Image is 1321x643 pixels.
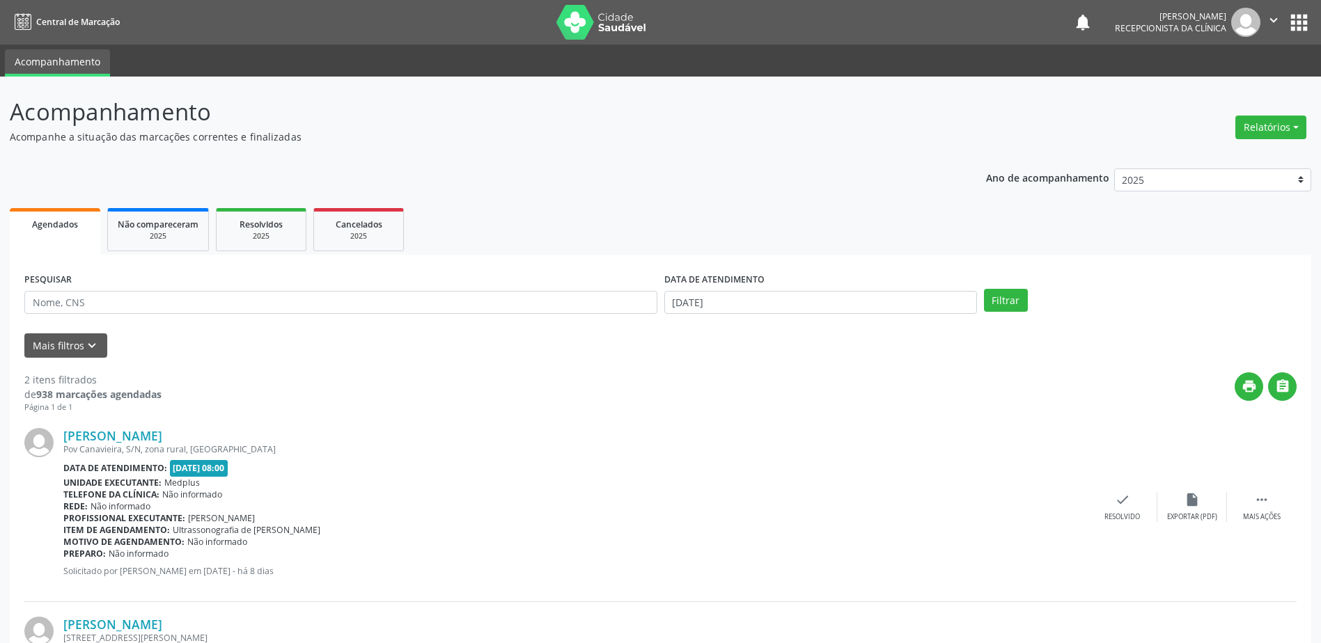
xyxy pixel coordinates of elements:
[63,489,159,500] b: Telefone da clínica:
[324,231,393,241] div: 2025
[173,524,320,536] span: Ultrassonografia de [PERSON_NAME]
[10,10,120,33] a: Central de Marcação
[24,402,162,413] div: Página 1 de 1
[240,219,283,230] span: Resolvidos
[336,219,382,230] span: Cancelados
[1235,372,1263,401] button: print
[118,231,198,241] div: 2025
[24,269,72,291] label: PESQUISAR
[1104,512,1140,522] div: Resolvido
[36,388,162,401] strong: 938 marcações agendadas
[1115,22,1226,34] span: Recepcionista da clínica
[36,16,120,28] span: Central de Marcação
[63,512,185,524] b: Profissional executante:
[24,333,107,358] button: Mais filtroskeyboard_arrow_down
[10,95,921,129] p: Acompanhamento
[1266,13,1281,28] i: 
[10,129,921,144] p: Acompanhe a situação das marcações correntes e finalizadas
[1235,116,1306,139] button: Relatórios
[1242,379,1257,394] i: print
[226,231,296,241] div: 2025
[84,338,100,354] i: keyboard_arrow_down
[63,477,162,489] b: Unidade executante:
[63,536,185,548] b: Motivo de agendamento:
[63,548,106,559] b: Preparo:
[24,291,657,315] input: Nome, CNS
[118,219,198,230] span: Não compareceram
[24,428,54,457] img: img
[1260,8,1287,37] button: 
[188,512,255,524] span: [PERSON_NAME]
[986,168,1109,186] p: Ano de acompanhamento
[1073,13,1093,32] button: notifications
[24,372,162,387] div: 2 itens filtrados
[1287,10,1311,35] button: apps
[1115,492,1130,507] i: check
[664,269,765,291] label: DATA DE ATENDIMENTO
[63,617,162,632] a: [PERSON_NAME]
[164,477,200,489] span: Medplus
[1231,8,1260,37] img: img
[63,443,1088,455] div: Pov Canavieira, S/N, zona rural, [GEOGRAPHIC_DATA]
[32,219,78,230] span: Agendados
[1185,492,1200,507] i: insert_drive_file
[91,500,150,512] span: Não informado
[187,536,247,548] span: Não informado
[1115,10,1226,22] div: [PERSON_NAME]
[24,387,162,402] div: de
[63,500,88,512] b: Rede:
[1243,512,1281,522] div: Mais ações
[5,49,110,77] a: Acompanhamento
[109,548,169,559] span: Não informado
[664,291,977,315] input: Selecione um intervalo
[1268,372,1297,401] button: 
[63,524,170,536] b: Item de agendamento:
[1275,379,1290,394] i: 
[1254,492,1269,507] i: 
[162,489,222,500] span: Não informado
[984,289,1028,312] button: Filtrar
[170,460,228,476] span: [DATE] 08:00
[1167,512,1217,522] div: Exportar (PDF)
[63,428,162,443] a: [PERSON_NAME]
[63,462,167,474] b: Data de atendimento:
[63,565,1088,577] p: Solicitado por [PERSON_NAME] em [DATE] - há 8 dias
